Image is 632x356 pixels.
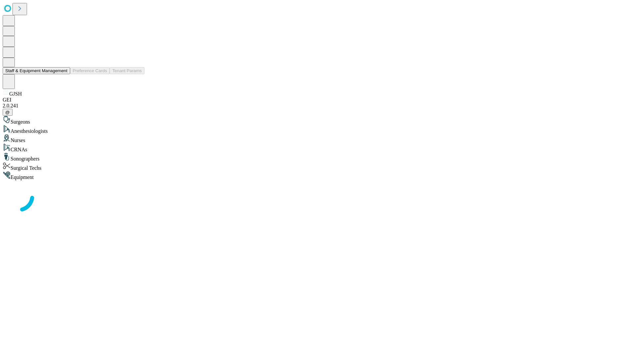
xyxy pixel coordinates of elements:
[5,110,10,115] span: @
[3,162,629,171] div: Surgical Techs
[3,143,629,153] div: CRNAs
[3,134,629,143] div: Nurses
[110,67,145,74] button: Tenant Params
[3,171,629,180] div: Equipment
[70,67,110,74] button: Preference Cards
[3,67,70,74] button: Staff & Equipment Management
[3,125,629,134] div: Anesthesiologists
[3,97,629,103] div: GEI
[3,109,13,116] button: @
[3,103,629,109] div: 2.0.241
[3,153,629,162] div: Sonographers
[9,91,22,97] span: GJSH
[3,116,629,125] div: Surgeons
